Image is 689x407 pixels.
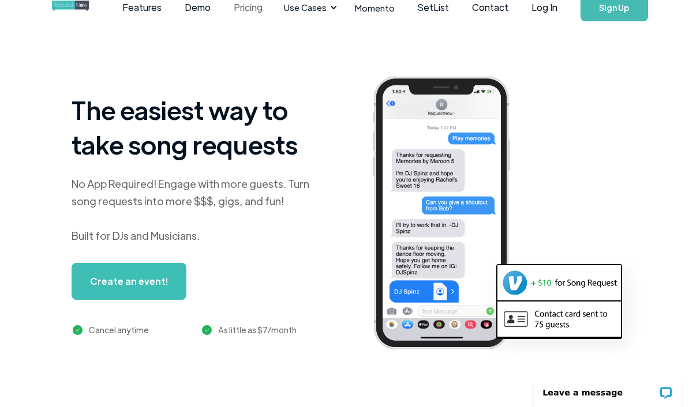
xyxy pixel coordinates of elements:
a: Create an event! [72,263,186,300]
div: No App Required! Engage with more guests. Turn song requests into more $$$, gigs, and fun! Built ... [72,175,328,244]
img: requestnow logo [52,1,110,12]
div: Use Cases [284,1,327,14]
img: green checkmark [202,325,212,335]
h1: The easiest way to take song requests [72,92,328,161]
img: venmo screenshot [497,265,621,300]
img: green checkmark [73,325,83,335]
img: contact card example [497,302,621,336]
iframe: LiveChat chat widget [527,371,689,407]
div: As little as $7/month [218,323,297,337]
img: iphone screenshot [361,69,537,360]
div: Cancel anytime [89,323,149,337]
